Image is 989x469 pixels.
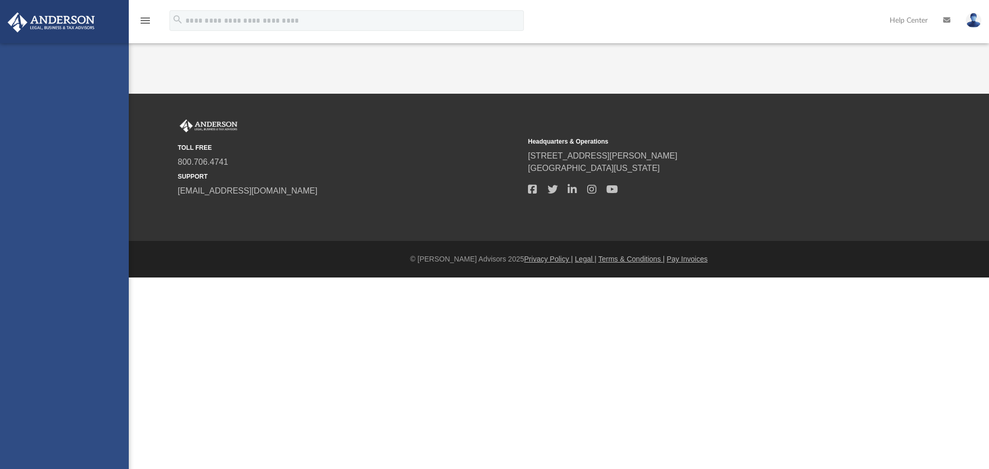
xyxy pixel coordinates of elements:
img: User Pic [966,13,981,28]
a: 800.706.4741 [178,158,228,166]
a: Legal | [575,255,596,263]
a: [EMAIL_ADDRESS][DOMAIN_NAME] [178,186,317,195]
i: menu [139,14,151,27]
small: SUPPORT [178,172,521,181]
a: menu [139,20,151,27]
a: Pay Invoices [667,255,707,263]
img: Anderson Advisors Platinum Portal [5,12,98,32]
i: search [172,14,183,25]
div: © [PERSON_NAME] Advisors 2025 [129,254,989,265]
a: [STREET_ADDRESS][PERSON_NAME] [528,151,677,160]
small: Headquarters & Operations [528,137,871,146]
a: Terms & Conditions | [599,255,665,263]
a: Privacy Policy | [524,255,573,263]
img: Anderson Advisors Platinum Portal [178,119,240,133]
small: TOLL FREE [178,143,521,152]
a: [GEOGRAPHIC_DATA][US_STATE] [528,164,660,172]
